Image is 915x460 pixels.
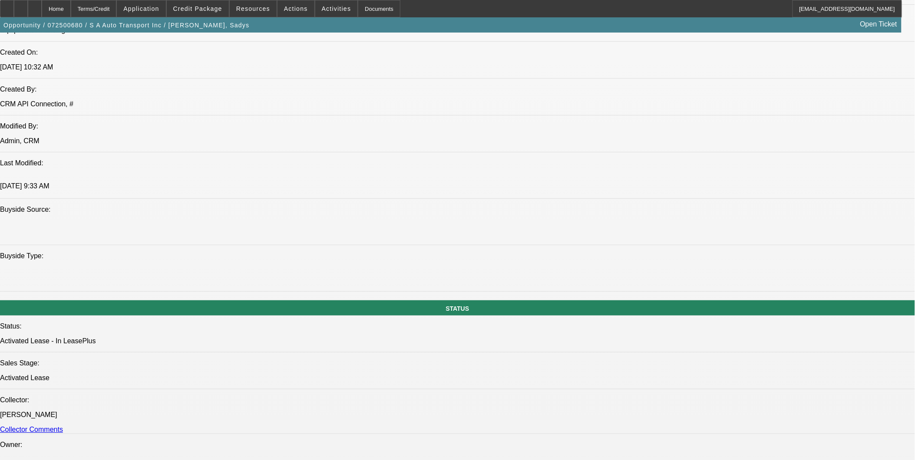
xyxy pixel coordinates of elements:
span: STATUS [446,305,469,312]
button: Credit Package [167,0,229,17]
span: Resources [236,5,270,12]
span: Opportunity / 072500680 / S A Auto Transport Inc / [PERSON_NAME], Sadys [3,22,250,29]
span: Application [123,5,159,12]
span: Actions [284,5,308,12]
a: Open Ticket [857,17,901,32]
span: Activities [322,5,351,12]
button: Resources [230,0,277,17]
button: Actions [277,0,314,17]
button: Activities [315,0,358,17]
span: Credit Package [173,5,222,12]
button: Application [117,0,165,17]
